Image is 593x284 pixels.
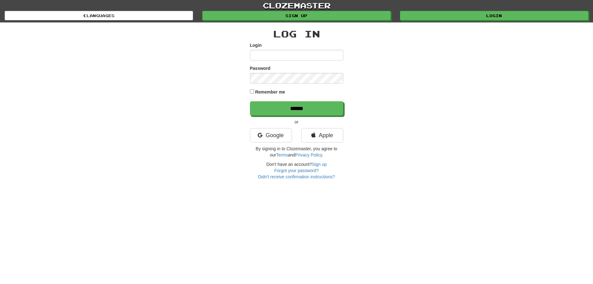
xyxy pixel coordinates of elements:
a: Sign up [202,11,391,20]
a: Privacy Policy [295,152,322,157]
a: Didn't receive confirmation instructions? [258,174,335,179]
div: Don't have an account? [250,161,343,180]
a: Apple [301,128,343,142]
label: Remember me [255,89,285,95]
label: Password [250,65,271,71]
a: Sign up [312,162,327,167]
a: Login [400,11,588,20]
a: Google [250,128,292,142]
p: or [250,119,343,125]
a: Languages [5,11,193,20]
a: Forgot your password? [274,168,319,173]
p: By signing in to Clozemaster, you agree to our and . [250,146,343,158]
a: Terms [276,152,288,157]
h2: Log In [250,29,343,39]
label: Login [250,42,262,48]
